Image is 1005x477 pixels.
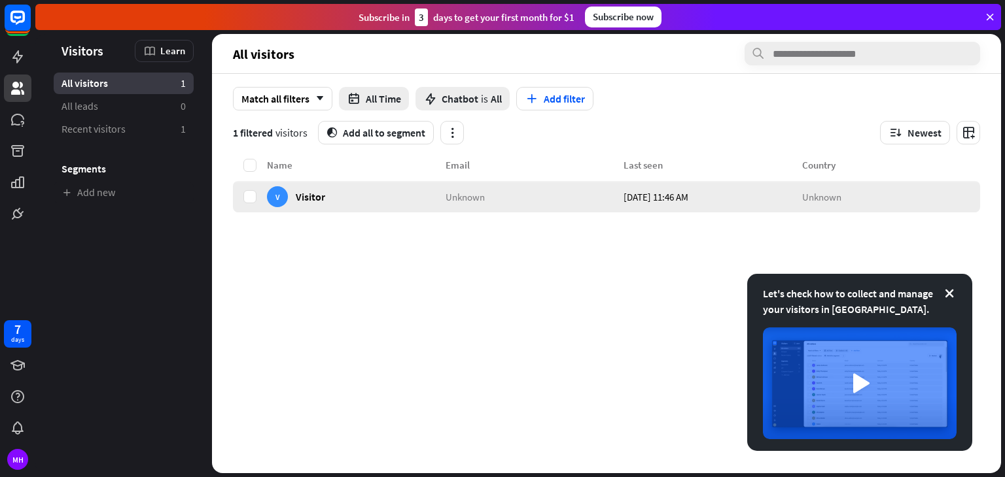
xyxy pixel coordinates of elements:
[415,8,428,26] div: 3
[763,286,957,317] div: Let's check how to collect and manage your visitors in [GEOGRAPHIC_DATA].
[880,121,950,144] button: Newest
[802,190,841,203] span: Unknown
[233,126,273,139] span: 1 filtered
[296,190,325,203] span: Visitor
[446,159,624,171] div: Email
[359,8,574,26] div: Subscribe in days to get your first month for $1
[54,95,194,117] a: All leads 0
[624,159,802,171] div: Last seen
[624,190,688,203] span: [DATE] 11:46 AM
[491,92,502,105] span: All
[7,449,28,470] div: MH
[442,92,478,105] span: Chatbot
[267,159,446,171] div: Name
[62,43,103,58] span: Visitors
[267,186,288,207] div: V
[763,327,957,439] img: image
[446,190,485,203] span: Unknown
[326,127,338,138] i: segment
[4,320,31,348] a: 7 days
[516,87,593,110] button: Add filter
[181,76,186,90] aside: 1
[54,162,194,175] h3: Segments
[62,122,126,136] span: Recent visitors
[585,7,661,27] div: Subscribe now
[181,99,186,113] aside: 0
[160,44,185,57] span: Learn
[62,76,108,90] span: All visitors
[233,46,294,61] span: All visitors
[481,92,488,105] span: is
[318,121,434,144] button: segmentAdd all to segment
[54,118,194,140] a: Recent visitors 1
[54,182,194,203] a: Add new
[10,5,50,44] button: Open LiveChat chat widget
[14,323,21,335] div: 7
[275,126,308,139] span: visitors
[181,122,186,136] aside: 1
[309,95,324,103] i: arrow_down
[62,99,98,113] span: All leads
[802,159,981,171] div: Country
[233,87,332,110] div: Match all filters
[339,87,409,110] button: All Time
[11,335,24,344] div: days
